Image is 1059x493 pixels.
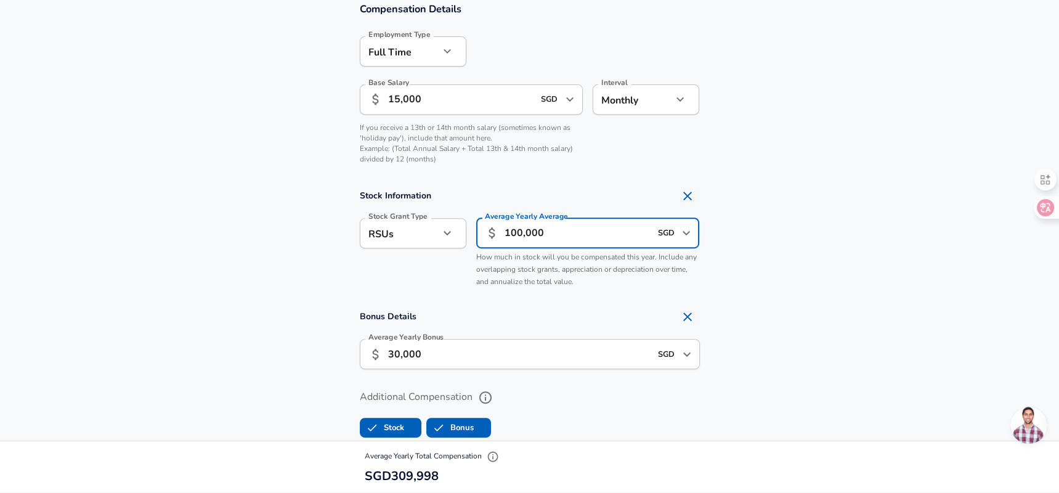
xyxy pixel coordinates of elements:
[360,416,404,439] label: Stock
[675,184,700,208] button: Remove Section
[360,218,439,248] div: RSUs
[360,123,583,165] p: If you receive a 13th or 14th month salary (sometimes known as 'holiday pay'), include that amoun...
[360,2,700,16] h3: Compensation Details
[475,387,496,408] button: help
[537,90,562,109] input: USD
[360,416,384,439] span: Stock
[484,448,502,467] button: Explain Total Compensation
[561,91,578,108] button: Open
[1010,407,1047,444] div: 开放式聊天
[505,218,651,248] input: 40,000
[601,79,628,86] label: Interval
[368,333,444,341] label: Average Yearly Bonus
[654,344,679,364] input: USD
[675,304,700,329] button: Remove Section
[388,84,534,115] input: 100,000
[426,418,491,438] button: BonusBonus
[368,213,428,220] label: Stock Grant Type
[388,339,651,369] input: 15,000
[360,304,700,329] h4: Bonus Details
[391,468,439,485] span: 309,998
[485,213,568,220] label: Average Average
[360,418,421,438] button: StockStock
[593,84,672,115] div: Monthly
[360,184,700,208] h4: Stock Information
[368,79,409,86] label: Base Salary
[427,416,450,439] span: Bonus
[365,468,391,485] span: SGD
[368,31,431,38] label: Employment Type
[427,416,474,439] label: Bonus
[654,224,678,243] input: USD
[360,36,439,67] div: Full Time
[678,224,695,242] button: Open
[360,387,700,408] label: Additional Compensation
[678,346,696,363] button: Open
[476,252,697,287] span: How much in stock will you be compensated this year. Include any overlapping stock grants, apprec...
[365,452,502,462] span: Average Yearly Total Compensation
[516,211,537,222] span: Yearly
